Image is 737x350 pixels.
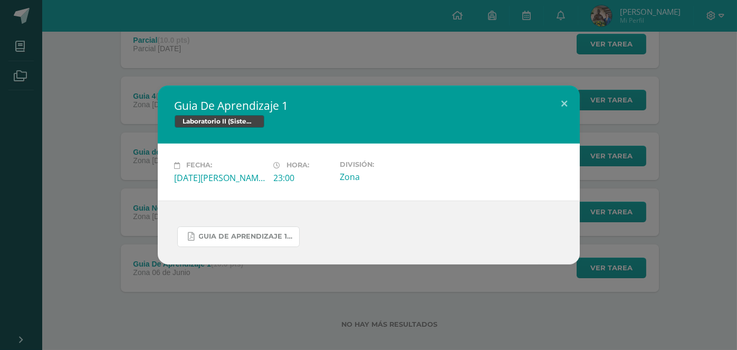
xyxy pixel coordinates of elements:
a: Guia de aprendizaje 1 IV Unidad.pdf [177,226,300,247]
span: Hora: [287,162,310,169]
div: 23:00 [274,172,331,184]
label: División: [340,160,430,168]
span: Fecha: [187,162,213,169]
span: Laboratorio II (Sistema Operativo Macintoch) [175,115,264,128]
span: Guia de aprendizaje 1 IV Unidad.pdf [199,232,294,241]
button: Close (Esc) [550,86,580,121]
div: [DATE][PERSON_NAME] [175,172,265,184]
div: Zona [340,171,430,183]
h2: Guia De Aprendizaje 1 [175,98,563,113]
